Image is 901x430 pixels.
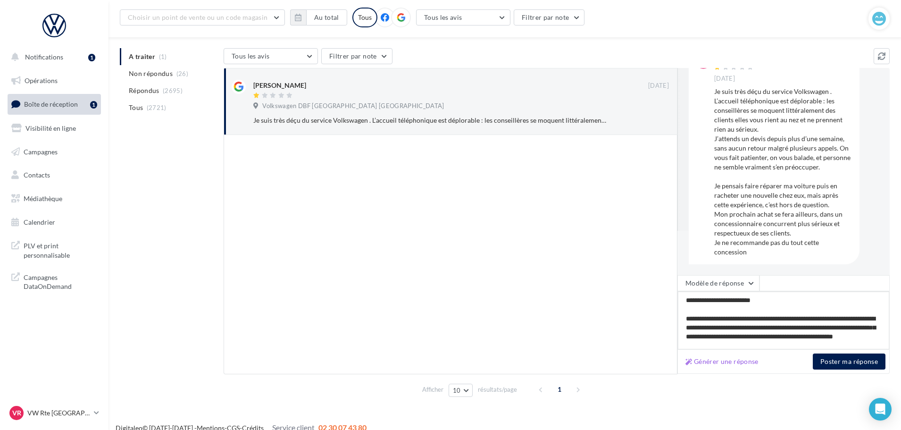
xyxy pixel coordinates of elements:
span: Campagnes [24,147,58,155]
span: Répondus [129,86,159,95]
a: Contacts [6,165,103,185]
button: Filtrer par note [321,48,392,64]
div: Tous [352,8,377,27]
span: (2721) [147,104,167,111]
span: Afficher [422,385,443,394]
span: Opérations [25,76,58,84]
span: Non répondus [129,69,173,78]
div: Open Intercom Messenger [869,398,892,421]
span: Calendrier [24,218,55,226]
span: (26) [176,70,188,77]
div: [PERSON_NAME] [253,81,306,90]
button: Choisir un point de vente ou un code magasin [120,9,285,25]
a: Opérations [6,71,103,91]
button: Filtrer par note [514,9,585,25]
button: Notifications 1 [6,47,99,67]
div: Je suis très déçu du service Volkswagen . L’accueil téléphonique est déplorable : les conseillère... [253,116,608,125]
a: Visibilité en ligne [6,118,103,138]
span: Notifications [25,53,63,61]
a: PLV et print personnalisable [6,236,103,263]
button: Générer une réponse [682,356,762,367]
span: résultats/page [478,385,517,394]
span: Campagnes DataOnDemand [24,271,97,291]
a: Calendrier [6,212,103,232]
span: Boîte de réception [24,100,78,108]
a: Campagnes DataOnDemand [6,267,103,295]
span: Médiathèque [24,194,62,202]
span: Visibilité en ligne [25,124,76,132]
span: 1 [552,382,567,397]
span: PLV et print personnalisable [24,239,97,260]
button: Tous les avis [224,48,318,64]
button: Modèle de réponse [677,275,759,291]
p: VW Rte [GEOGRAPHIC_DATA] [27,408,90,418]
a: Campagnes [6,142,103,162]
span: (2695) [163,87,183,94]
a: VR VW Rte [GEOGRAPHIC_DATA] [8,404,101,422]
span: Tous les avis [232,52,270,60]
div: Je suis très déçu du service Volkswagen . L’accueil téléphonique est déplorable : les conseillère... [714,87,852,257]
span: [DATE] [648,82,669,90]
span: Choisir un point de vente ou un code magasin [128,13,267,21]
div: 1 [88,54,95,61]
a: Boîte de réception1 [6,94,103,114]
span: [DATE] [714,75,735,83]
button: Au total [290,9,347,25]
button: 10 [449,384,473,397]
button: Poster ma réponse [813,354,885,370]
span: 10 [453,387,461,394]
button: Tous les avis [416,9,510,25]
span: Tous les avis [424,13,462,21]
span: VR [12,408,21,418]
div: 1 [90,101,97,109]
span: Tous [129,103,143,112]
a: Médiathèque [6,189,103,209]
span: Contacts [24,171,50,179]
button: Au total [306,9,347,25]
span: Volkswagen DBF [GEOGRAPHIC_DATA] [GEOGRAPHIC_DATA] [262,102,444,110]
